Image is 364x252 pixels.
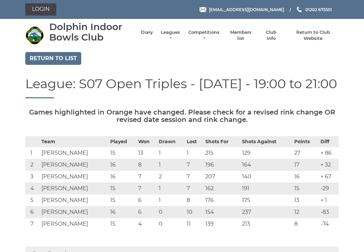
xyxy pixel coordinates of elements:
a: Phone us 01202 675551 [296,6,332,13]
td: 1 [157,159,185,171]
td: 7 [185,159,204,171]
td: -83 [319,206,339,218]
td: 16 [109,171,136,183]
td: 162 [204,183,240,195]
td: 3 [25,171,40,183]
th: Team [40,136,109,147]
td: 1 [157,195,185,206]
div: Dolphin Indoor Bowls Club [49,22,134,43]
th: Drawn [157,136,185,147]
td: 5 [25,195,40,206]
a: Club Info [262,29,281,42]
img: Email [200,7,206,12]
td: 6 [136,206,157,218]
a: Login [25,3,56,16]
td: 8 [136,159,157,171]
td: 2 [157,171,185,183]
td: [PERSON_NAME] [40,171,109,183]
td: 237 [240,206,293,218]
td: 15 [293,183,318,195]
td: 17 [293,159,318,171]
td: [PERSON_NAME] [40,218,109,230]
img: Phone us [297,7,302,12]
td: 7 [185,183,204,195]
th: Won [136,136,157,147]
td: 196 [204,159,240,171]
th: Diff [319,136,339,147]
td: 1 [157,147,185,159]
td: 11 [185,218,204,230]
td: [PERSON_NAME] [40,206,109,218]
td: 175 [240,195,293,206]
a: Return to list [25,52,81,65]
td: 215 [204,147,240,159]
span: 01202 675551 [305,7,332,12]
td: 15 [109,183,136,195]
td: 213 [240,218,293,230]
td: 207 [204,171,240,183]
td: 139 [204,218,240,230]
td: 10 [185,206,204,218]
td: 8 [185,195,204,206]
td: + 32 [319,159,339,171]
td: 140 [240,171,293,183]
th: Shots Against [240,136,293,147]
td: 12 [293,206,318,218]
td: 4 [25,183,40,195]
td: -74 [319,218,339,230]
td: 1 [25,147,40,159]
td: 2 [25,159,40,171]
img: Dolphin Indoor Bowls Club [25,26,44,45]
td: [PERSON_NAME] [40,195,109,206]
td: 15 [109,218,136,230]
td: -29 [319,183,339,195]
td: 15 [109,147,136,159]
td: 6 [136,195,157,206]
td: [PERSON_NAME] [40,159,109,171]
td: 6 [25,206,40,218]
td: 0 [157,206,185,218]
td: 1 [157,183,185,195]
a: Leagues [160,29,181,42]
td: 154 [204,206,240,218]
td: 7 [185,171,204,183]
td: 164 [240,159,293,171]
th: Played [109,136,136,147]
th: Shots For [204,136,240,147]
td: 13 [293,195,318,206]
td: 8 [293,218,318,230]
td: + 86 [319,147,339,159]
td: + 1 [319,195,339,206]
a: Return to Club Website [288,29,339,42]
h1: League: S07 Open Triples - [DATE] - 19:00 to 21:00 [25,77,339,99]
td: 176 [204,195,240,206]
td: 7 [136,171,157,183]
td: 13 [136,147,157,159]
td: 129 [240,147,293,159]
td: 16 [293,171,318,183]
td: 16 [109,206,136,218]
td: 4 [136,218,157,230]
td: 7 [136,183,157,195]
td: [PERSON_NAME] [40,147,109,159]
td: 191 [240,183,293,195]
td: 0 [157,218,185,230]
a: Diary [141,29,153,35]
th: Lost [185,136,204,147]
td: 27 [293,147,318,159]
a: Members list [226,29,254,42]
h5: Games highlighted in Orange have changed. Please check for a revised rink change OR revised date ... [25,108,339,123]
th: Points [293,136,318,147]
td: 1 [185,147,204,159]
a: Competitions [188,29,220,42]
td: 15 [109,195,136,206]
a: Email [EMAIL_ADDRESS][DOMAIN_NAME] [200,6,284,13]
td: 16 [109,159,136,171]
span: [EMAIL_ADDRESS][DOMAIN_NAME] [209,7,284,12]
td: + 67 [319,171,339,183]
td: [PERSON_NAME] [40,183,109,195]
td: 7 [25,218,40,230]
